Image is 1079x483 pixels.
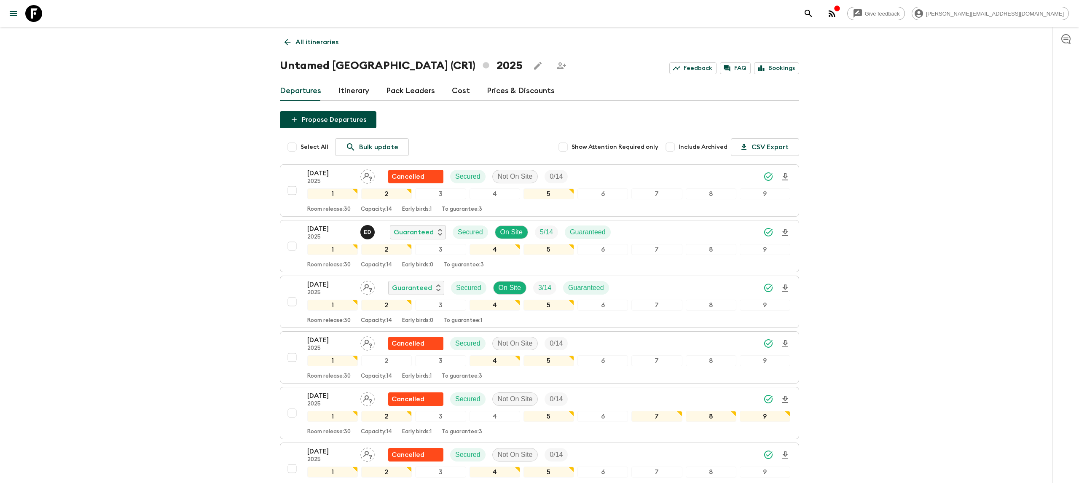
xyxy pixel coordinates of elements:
div: Trip Fill [545,448,568,462]
div: 4 [470,244,520,255]
div: 6 [577,411,628,422]
a: Departures [280,81,321,101]
div: 2 [361,244,412,255]
p: Early birds: 0 [402,317,433,324]
button: [DATE]2025Assign pack leaderFlash Pack cancellationSecuredNot On SiteTrip Fill123456789Room relea... [280,387,799,439]
button: [DATE]2025Edwin Duarte RíosGuaranteedSecuredOn SiteTrip FillGuaranteed123456789Room release:30Cap... [280,220,799,272]
div: 8 [686,411,736,422]
p: Capacity: 14 [361,262,392,268]
svg: Download Onboarding [780,172,790,182]
div: 4 [470,411,520,422]
a: Feedback [669,62,717,74]
div: 5 [523,467,574,478]
a: Give feedback [847,7,905,20]
button: [DATE]2025Assign pack leaderGuaranteedSecuredOn SiteTrip FillGuaranteed123456789Room release:30Ca... [280,276,799,328]
div: 5 [523,188,574,199]
p: 3 / 14 [538,283,551,293]
div: Not On Site [492,448,538,462]
div: 9 [740,244,790,255]
div: Secured [450,337,486,350]
p: Capacity: 14 [361,373,392,380]
p: Not On Site [498,338,533,349]
p: 2025 [307,401,354,408]
p: Guaranteed [392,283,432,293]
div: 9 [740,467,790,478]
div: 8 [686,467,736,478]
div: 4 [470,188,520,199]
div: 1 [307,411,358,422]
div: 2 [361,300,412,311]
p: On Site [499,283,521,293]
div: Trip Fill [545,170,568,183]
div: 9 [740,300,790,311]
svg: Download Onboarding [780,283,790,293]
p: Early birds: 1 [402,206,432,213]
div: 8 [686,244,736,255]
p: Early birds: 1 [402,373,432,380]
p: [DATE] [307,224,354,234]
p: 2025 [307,456,354,463]
div: 6 [577,188,628,199]
p: Bulk update [359,142,398,152]
span: Include Archived [679,143,727,151]
div: Secured [450,392,486,406]
span: Share this itinerary [553,57,570,74]
div: 7 [631,188,682,199]
p: Guaranteed [394,227,434,237]
div: 9 [740,411,790,422]
div: 8 [686,355,736,366]
div: Flash Pack cancellation [388,392,443,406]
span: Edwin Duarte Ríos [360,228,376,234]
a: Bookings [754,62,799,74]
div: Trip Fill [545,337,568,350]
p: To guarantee: 1 [443,317,482,324]
span: Assign pack leader [360,394,375,401]
p: [DATE] [307,335,354,345]
p: [DATE] [307,446,354,456]
a: All itineraries [280,34,343,51]
span: Assign pack leader [360,283,375,290]
p: All itineraries [295,37,338,47]
span: [PERSON_NAME][EMAIL_ADDRESS][DOMAIN_NAME] [921,11,1068,17]
p: Guaranteed [568,283,604,293]
button: ED [360,225,376,239]
div: 1 [307,188,358,199]
p: To guarantee: 3 [442,429,482,435]
svg: Synced Successfully [763,450,773,460]
p: Secured [455,338,480,349]
p: Not On Site [498,172,533,182]
div: 1 [307,244,358,255]
p: Not On Site [498,394,533,404]
div: Flash Pack cancellation [388,337,443,350]
button: Propose Departures [280,111,376,128]
div: 3 [415,467,466,478]
svg: Download Onboarding [780,339,790,349]
svg: Synced Successfully [763,227,773,237]
p: Secured [456,283,481,293]
div: 8 [686,300,736,311]
p: Capacity: 14 [361,429,392,435]
p: Early birds: 0 [402,262,433,268]
div: Not On Site [492,337,538,350]
div: 5 [523,244,574,255]
span: Give feedback [860,11,905,17]
div: On Site [495,225,528,239]
p: Capacity: 14 [361,317,392,324]
a: Prices & Discounts [487,81,555,101]
div: 1 [307,355,358,366]
p: Room release: 30 [307,206,351,213]
div: 6 [577,300,628,311]
a: Bulk update [335,138,409,156]
p: 2025 [307,178,354,185]
div: Trip Fill [545,392,568,406]
p: Secured [458,227,483,237]
span: Assign pack leader [360,339,375,346]
div: 7 [631,244,682,255]
div: 6 [577,244,628,255]
button: [DATE]2025Assign pack leaderFlash Pack cancellationSecuredNot On SiteTrip Fill123456789Room relea... [280,331,799,384]
div: On Site [493,281,526,295]
div: 7 [631,300,682,311]
p: Early birds: 1 [402,429,432,435]
p: Cancelled [392,394,424,404]
svg: Synced Successfully [763,283,773,293]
